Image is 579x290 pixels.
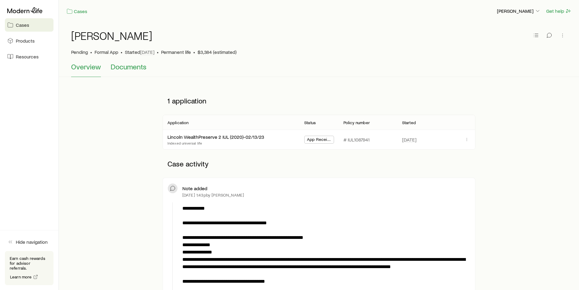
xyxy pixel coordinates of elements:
[402,120,416,125] p: Started
[497,8,541,15] button: [PERSON_NAME]
[198,49,236,55] span: $3,384 (estimated)
[125,49,154,55] p: Started
[5,34,53,47] a: Products
[546,8,572,15] button: Get help
[140,49,154,55] span: [DATE]
[157,49,159,55] span: •
[167,134,264,140] a: Lincoln WealthPreserve 2 IUL (2020)-02/13/23
[10,275,32,279] span: Learn more
[71,62,101,71] span: Overview
[10,256,49,271] p: Earn cash rewards for advisor referrals.
[402,137,416,143] span: [DATE]
[193,49,195,55] span: •
[304,120,316,125] p: Status
[167,141,264,145] p: Indexed universal life
[5,235,53,249] button: Hide navigation
[95,49,118,55] span: Formal App
[497,8,541,14] p: [PERSON_NAME]
[343,120,370,125] p: Policy number
[71,30,152,42] h1: [PERSON_NAME]
[5,251,53,285] div: Earn cash rewards for advisor referrals.Learn more
[163,92,475,110] p: 1 application
[111,62,146,71] span: Documents
[163,155,475,173] p: Case activity
[66,8,88,15] a: Cases
[121,49,122,55] span: •
[5,50,53,63] a: Resources
[167,120,189,125] p: Application
[167,134,264,140] div: Lincoln WealthPreserve 2 IUL (2020)-02/13/23
[90,49,92,55] span: •
[182,193,244,197] p: [DATE] 1:43p by [PERSON_NAME]
[16,54,39,60] span: Resources
[16,239,48,245] span: Hide navigation
[307,137,331,143] span: App Received
[161,49,191,55] span: Permanent life
[16,38,35,44] span: Products
[71,62,567,77] div: Case details tabs
[343,137,370,143] p: # IUL1087941
[16,22,29,28] span: Cases
[5,18,53,32] a: Cases
[182,185,207,191] p: Note added
[71,49,88,55] p: Pending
